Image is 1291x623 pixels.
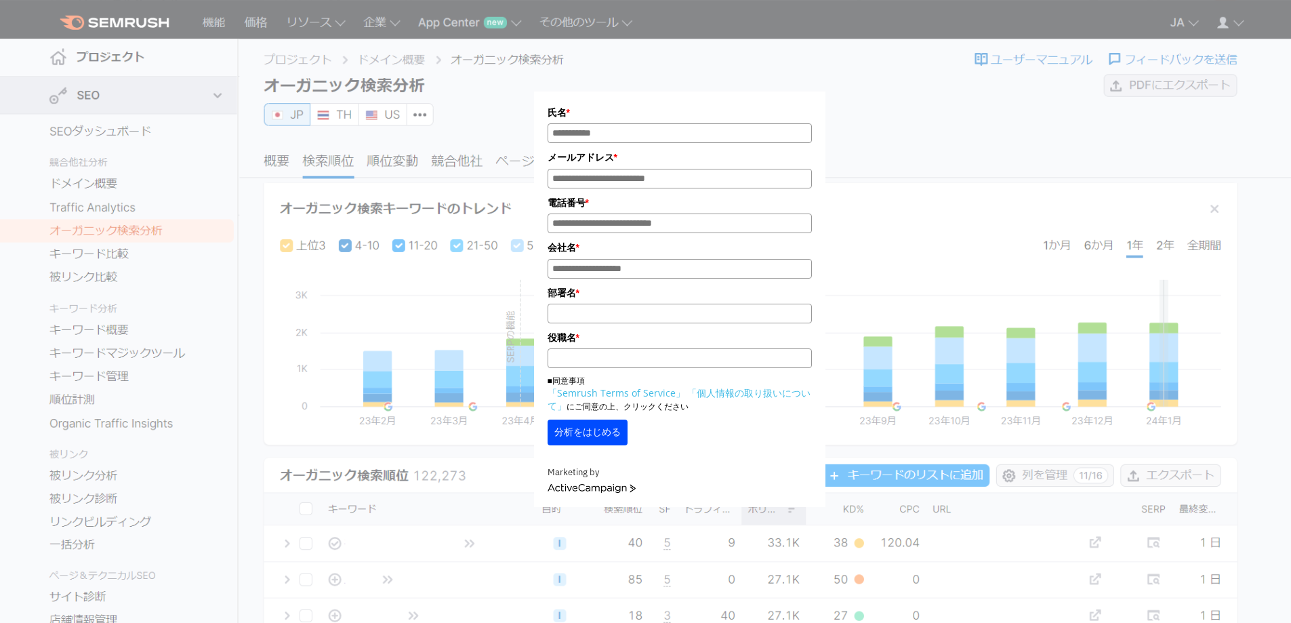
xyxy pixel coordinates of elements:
label: 会社名 [548,240,812,255]
p: ■同意事項 にご同意の上、クリックください [548,375,812,413]
button: 分析をはじめる [548,420,628,445]
label: 役職名 [548,330,812,345]
a: 「Semrush Terms of Service」 [548,386,685,399]
a: 「個人情報の取り扱いについて」 [548,386,811,412]
label: メールアドレス [548,150,812,165]
label: 電話番号 [548,195,812,210]
label: 氏名 [548,105,812,120]
div: Marketing by [548,466,812,480]
label: 部署名 [548,285,812,300]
